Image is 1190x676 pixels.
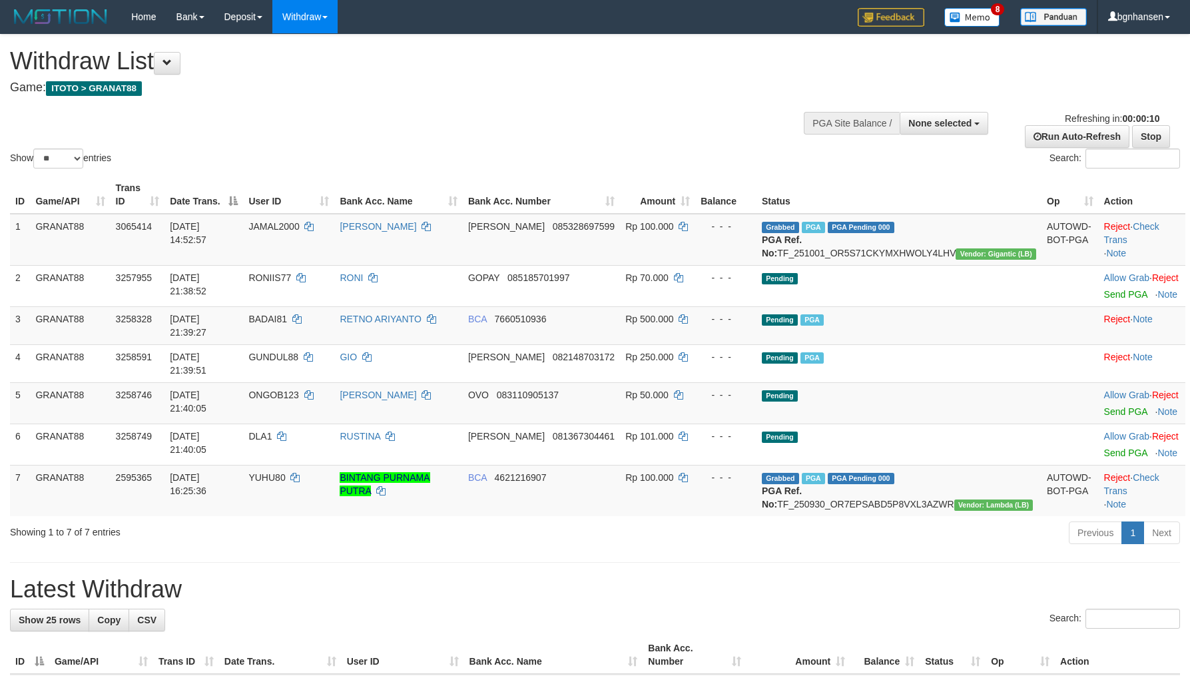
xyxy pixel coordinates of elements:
td: 3 [10,306,30,344]
a: Note [1106,499,1126,509]
h4: Game: [10,81,780,95]
td: 6 [10,424,30,465]
span: 2595365 [116,472,152,483]
th: Game/API: activate to sort column ascending [49,636,153,674]
label: Search: [1049,609,1180,629]
td: · [1099,265,1185,306]
span: Pending [762,352,798,364]
a: Note [1158,448,1178,458]
a: Copy [89,609,129,631]
td: 4 [10,344,30,382]
a: 1 [1121,521,1144,544]
span: RONIIS77 [248,272,291,283]
th: Amount: activate to sort column ascending [620,176,695,214]
div: - - - [701,388,751,402]
span: ITOTO > GRANAT88 [46,81,142,96]
div: - - - [701,471,751,484]
th: Status: activate to sort column ascending [920,636,986,674]
td: · [1099,344,1185,382]
span: · [1104,272,1152,283]
th: ID [10,176,30,214]
span: [DATE] 21:40:05 [170,390,206,414]
select: Showentries [33,149,83,169]
td: 2 [10,265,30,306]
span: Vendor URL: https://dashboard.q2checkout.com/secure [954,500,1034,511]
span: Rp 101.000 [625,431,673,442]
div: - - - [701,312,751,326]
th: Date Trans.: activate to sort column descending [164,176,243,214]
span: YUHU80 [248,472,285,483]
a: Next [1143,521,1180,544]
span: None selected [908,118,972,129]
th: Date Trans.: activate to sort column ascending [219,636,342,674]
span: PGA Pending [828,473,894,484]
span: 3258749 [116,431,152,442]
span: DLA1 [248,431,272,442]
th: Op: activate to sort column ascending [986,636,1055,674]
b: PGA Ref. No: [762,486,802,509]
span: Copy 082148703172 to clipboard [553,352,615,362]
td: · · [1099,465,1185,516]
span: Copy 7660510936 to clipboard [495,314,547,324]
span: Pending [762,314,798,326]
th: User ID: activate to sort column ascending [243,176,334,214]
span: Grabbed [762,473,799,484]
span: [PERSON_NAME] [468,221,545,232]
th: Balance [695,176,756,214]
th: Trans ID: activate to sort column ascending [111,176,165,214]
span: Grabbed [762,222,799,233]
a: RONI [340,272,363,283]
span: Copy 081367304461 to clipboard [553,431,615,442]
a: Reject [1104,352,1131,362]
span: 3257955 [116,272,152,283]
a: Send PGA [1104,448,1147,458]
span: · [1104,390,1152,400]
span: [DATE] 14:52:57 [170,221,206,245]
span: Refreshing in: [1065,113,1159,124]
td: TF_251001_OR5S71CKYMXHWOLY4LHV [756,214,1041,266]
span: Marked by bgndara [800,314,824,326]
span: BCA [468,472,487,483]
span: JAMAL2000 [248,221,299,232]
span: CSV [137,615,156,625]
td: 5 [10,382,30,424]
td: 1 [10,214,30,266]
td: · [1099,306,1185,344]
a: Reject [1152,431,1179,442]
div: - - - [701,220,751,233]
span: [PERSON_NAME] [468,431,545,442]
span: 3258591 [116,352,152,362]
span: [DATE] 21:38:52 [170,272,206,296]
a: Allow Grab [1104,272,1149,283]
div: - - - [701,271,751,284]
a: CSV [129,609,165,631]
div: Showing 1 to 7 of 7 entries [10,520,486,539]
span: Vendor URL: https://dashboard.q2checkout.com/secure [956,248,1036,260]
th: Game/API: activate to sort column ascending [30,176,110,214]
td: GRANAT88 [30,465,110,516]
img: Button%20Memo.svg [944,8,1000,27]
td: GRANAT88 [30,306,110,344]
span: Rp 100.000 [625,221,673,232]
span: 8 [991,3,1005,15]
span: Rp 70.000 [625,272,669,283]
td: GRANAT88 [30,214,110,266]
label: Search: [1049,149,1180,169]
a: Check Trans [1104,472,1159,496]
a: Send PGA [1104,406,1147,417]
th: ID: activate to sort column descending [10,636,49,674]
a: Reject [1104,314,1131,324]
span: GUNDUL88 [248,352,298,362]
a: Note [1133,314,1153,324]
a: Reject [1152,390,1179,400]
td: TF_250930_OR7EPSABD5P8VXL3AZWR [756,465,1041,516]
th: User ID: activate to sort column ascending [342,636,464,674]
input: Search: [1085,609,1180,629]
td: GRANAT88 [30,424,110,465]
a: Note [1133,352,1153,362]
a: Check Trans [1104,221,1159,245]
span: Rp 50.000 [625,390,669,400]
span: [PERSON_NAME] [468,352,545,362]
span: [DATE] 21:39:51 [170,352,206,376]
td: GRANAT88 [30,382,110,424]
